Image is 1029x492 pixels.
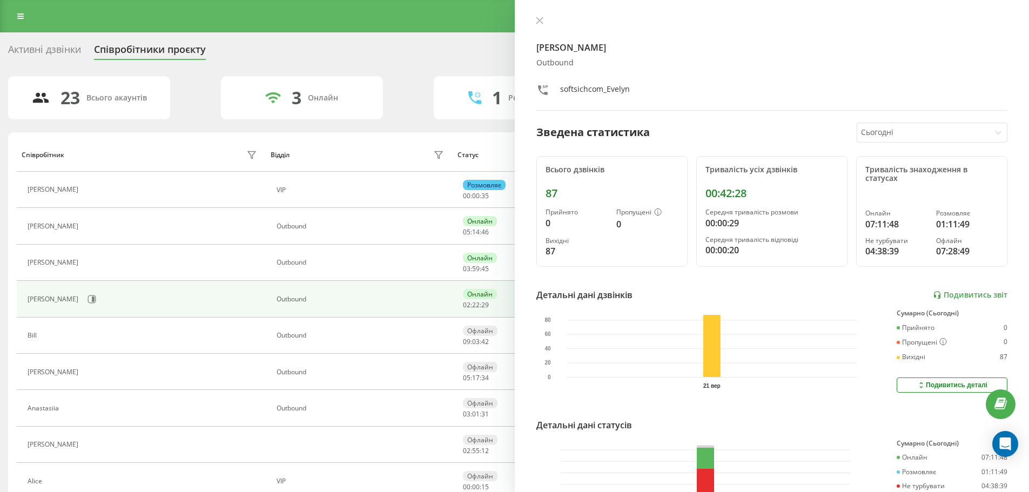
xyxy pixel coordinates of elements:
div: 3 [292,87,301,108]
div: Детальні дані статусів [536,419,632,432]
div: : : [463,192,489,200]
span: 01 [472,409,480,419]
div: Середня тривалість розмови [705,208,838,216]
div: : : [463,410,489,418]
div: Офлайн [463,398,497,408]
div: Сумарно (Сьогодні) [897,440,1007,447]
span: 22 [472,300,480,309]
div: Оutbound [277,368,447,376]
div: Онлайн [897,454,927,461]
div: Співробітник [22,151,64,159]
div: 04:38:39 [981,482,1007,490]
div: Тривалість знаходження в статусах [865,165,998,184]
div: VIP [277,186,447,194]
span: 35 [481,191,489,200]
a: Подивитись звіт [933,291,1007,300]
text: 0 [547,374,550,380]
div: Офлайн [463,326,497,336]
span: 15 [481,482,489,491]
div: Онлайн [463,216,497,226]
text: 60 [544,331,551,337]
text: 21 вер [703,383,721,389]
span: 55 [472,446,480,455]
div: Середня тривалість відповіді [705,236,838,244]
span: 29 [481,300,489,309]
div: [PERSON_NAME] [28,259,81,266]
div: 04:38:39 [865,245,927,258]
div: 0 [616,218,678,231]
span: 02 [463,446,470,455]
div: 87 [546,187,678,200]
div: 0 [1004,324,1007,332]
div: 00:00:20 [705,244,838,257]
div: Пропущені [897,338,947,347]
div: Онлайн [308,93,338,103]
div: Оutbound [277,259,447,266]
div: 00:00:29 [705,217,838,230]
div: Зведена статистика [536,124,650,140]
div: : : [463,338,489,346]
text: 80 [544,317,551,323]
div: Офлайн [463,471,497,481]
div: [PERSON_NAME] [28,186,81,193]
span: 02 [463,300,470,309]
div: Вихідні [897,353,925,361]
div: 1 [492,87,502,108]
div: [PERSON_NAME] [28,441,81,448]
div: Всього акаунтів [86,93,147,103]
div: Пропущені [616,208,678,217]
span: 05 [463,373,470,382]
div: Сумарно (Сьогодні) [897,309,1007,317]
div: Розмовляє [897,468,936,476]
text: 40 [544,346,551,352]
div: Активні дзвінки [8,44,81,60]
span: 00 [463,191,470,200]
div: 0 [1004,338,1007,347]
span: 09 [463,337,470,346]
div: : : [463,228,489,236]
div: 00:42:28 [705,187,838,200]
div: 07:11:48 [865,218,927,231]
div: 0 [546,217,608,230]
div: Розмовляє [936,210,998,217]
div: Не турбувати [865,237,927,245]
div: Alice [28,477,45,485]
div: Оutbound [277,295,447,303]
div: 87 [546,245,608,258]
div: Офлайн [936,237,998,245]
div: [PERSON_NAME] [28,368,81,376]
span: 03 [463,409,470,419]
div: : : [463,447,489,455]
span: 42 [481,337,489,346]
div: Вихідні [546,237,608,245]
text: 20 [544,360,551,366]
div: Тривалість усіх дзвінків [705,165,838,174]
div: Онлайн [463,253,497,263]
span: 03 [472,337,480,346]
div: Детальні дані дзвінків [536,288,633,301]
div: Не турбувати [897,482,945,490]
div: Anastasiia [28,405,62,412]
div: [PERSON_NAME] [28,295,81,303]
div: 07:11:48 [981,454,1007,461]
div: 23 [60,87,80,108]
div: Офлайн [463,435,497,445]
span: 46 [481,227,489,237]
div: : : [463,301,489,309]
div: Open Intercom Messenger [992,431,1018,457]
div: [PERSON_NAME] [28,223,81,230]
button: Подивитись деталі [897,378,1007,393]
h4: [PERSON_NAME] [536,41,1008,54]
div: Прийнято [897,324,934,332]
span: 00 [463,482,470,491]
span: 59 [472,264,480,273]
div: Оutbound [277,223,447,230]
div: 87 [1000,353,1007,361]
span: 12 [481,446,489,455]
div: Статус [458,151,479,159]
div: : : [463,374,489,382]
div: Прийнято [546,208,608,216]
div: : : [463,483,489,491]
div: Оutbound [277,332,447,339]
span: 05 [463,227,470,237]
